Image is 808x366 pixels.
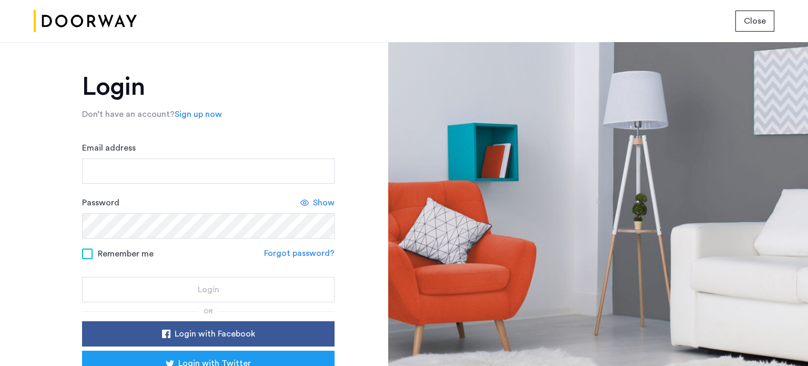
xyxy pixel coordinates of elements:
span: or [204,308,213,314]
label: Email address [82,142,136,154]
span: Login with Facebook [175,328,255,340]
span: Don’t have an account? [82,110,175,118]
button: button [82,277,335,302]
img: logo [34,2,137,41]
a: Forgot password? [264,247,335,260]
span: Remember me [98,248,154,260]
button: button [735,11,774,32]
label: Password [82,196,119,209]
span: Show [313,196,335,209]
button: button [82,321,335,347]
span: Login [198,283,219,296]
a: Sign up now [175,108,222,121]
span: Close [744,15,766,27]
h1: Login [82,74,335,100]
